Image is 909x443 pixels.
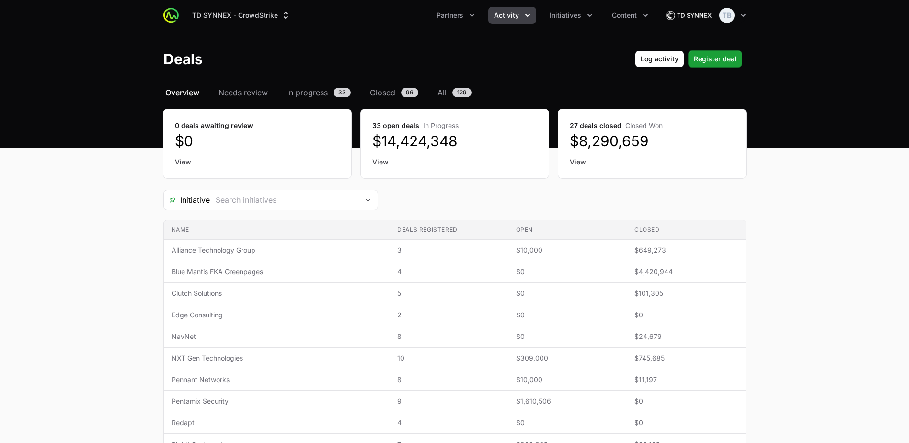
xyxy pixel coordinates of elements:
[666,6,712,25] img: TD SYNNEX
[172,310,382,320] span: Edge Consulting
[175,121,340,130] dt: 0 deals awaiting review
[179,7,654,24] div: Main navigation
[516,396,619,406] span: $1,610,506
[612,11,637,20] span: Content
[423,121,459,129] span: In Progress
[397,267,500,277] span: 4
[641,53,679,65] span: Log activity
[431,7,481,24] button: Partners
[634,396,737,406] span: $0
[634,332,737,341] span: $24,679
[544,7,598,24] div: Initiatives menu
[334,88,351,97] span: 33
[397,396,500,406] span: 9
[508,220,627,240] th: Open
[358,190,378,210] div: Open
[516,289,619,298] span: $0
[570,132,735,150] dd: $8,290,659
[634,310,737,320] span: $0
[164,194,210,206] span: Initiative
[372,132,537,150] dd: $14,424,348
[172,267,382,277] span: Blue Mantis FKA Greenpages
[635,50,742,68] div: Primary actions
[516,267,619,277] span: $0
[397,353,500,363] span: 10
[397,418,500,428] span: 4
[390,220,508,240] th: Deals registered
[397,332,500,341] span: 8
[172,396,382,406] span: Pentamix Security
[719,8,735,23] img: Taylor Bradshaw
[488,7,536,24] button: Activity
[635,50,684,68] button: Log activity
[175,157,340,167] a: View
[165,87,199,98] span: Overview
[370,87,395,98] span: Closed
[634,267,737,277] span: $4,420,944
[172,332,382,341] span: NavNet
[516,353,619,363] span: $309,000
[634,245,737,255] span: $649,273
[494,11,519,20] span: Activity
[634,418,737,428] span: $0
[634,289,737,298] span: $101,305
[437,11,463,20] span: Partners
[634,375,737,385] span: $11,197
[606,7,654,24] button: Content
[544,7,598,24] button: Initiatives
[625,121,663,129] span: Closed Won
[372,157,537,167] a: View
[436,87,473,98] a: All129
[172,289,382,298] span: Clutch Solutions
[488,7,536,24] div: Activity menu
[397,289,500,298] span: 5
[452,88,472,97] span: 129
[219,87,268,98] span: Needs review
[163,87,746,98] nav: Deals navigation
[516,245,619,255] span: $10,000
[210,190,358,210] input: Search initiatives
[172,245,382,255] span: Alliance Technology Group
[285,87,353,98] a: In progress33
[688,50,742,68] button: Register deal
[287,87,328,98] span: In progress
[186,7,296,24] div: Supplier switch menu
[163,50,203,68] h1: Deals
[172,418,382,428] span: Redapt
[172,375,382,385] span: Pennant Networks
[217,87,270,98] a: Needs review
[372,121,537,130] dt: 33 open deals
[397,310,500,320] span: 2
[634,353,737,363] span: $745,685
[516,375,619,385] span: $10,000
[164,220,390,240] th: Name
[606,7,654,24] div: Content menu
[694,53,736,65] span: Register deal
[516,310,619,320] span: $0
[368,87,420,98] a: Closed96
[570,157,735,167] a: View
[627,220,745,240] th: Closed
[516,418,619,428] span: $0
[186,7,296,24] button: TD SYNNEX - CrowdStrike
[163,87,201,98] a: Overview
[550,11,581,20] span: Initiatives
[516,332,619,341] span: $0
[172,353,382,363] span: NXT Gen Technologies
[431,7,481,24] div: Partners menu
[570,121,735,130] dt: 27 deals closed
[163,8,179,23] img: ActivitySource
[437,87,447,98] span: All
[175,132,340,150] dd: $0
[401,88,418,97] span: 96
[397,245,500,255] span: 3
[397,375,500,385] span: 8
